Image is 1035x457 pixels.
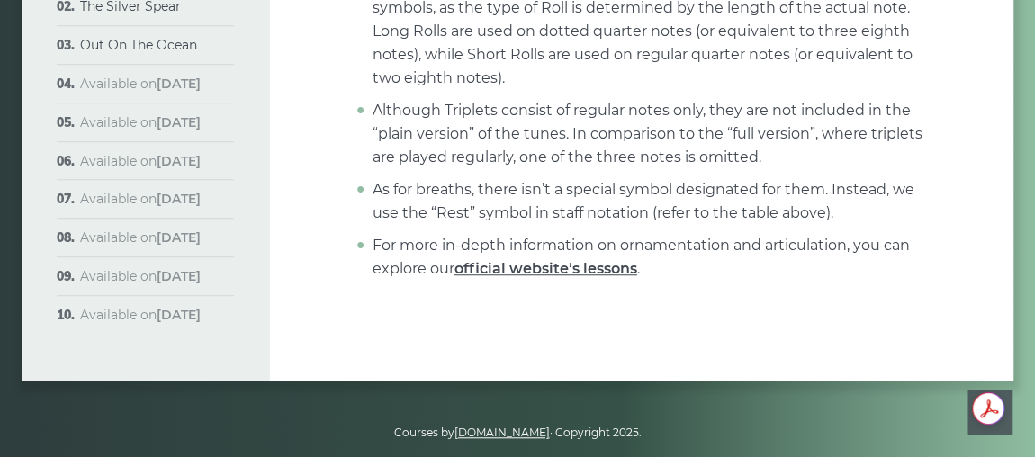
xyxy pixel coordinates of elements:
[80,37,197,53] a: Out On The Ocean
[157,153,201,169] strong: [DATE]
[157,76,201,92] strong: [DATE]
[80,229,201,246] span: Available on
[368,178,929,225] li: As for breaths, there isn’t a special symbol designated for them. Instead, we use the “Rest” symb...
[454,426,550,439] a: [DOMAIN_NAME]
[80,114,201,130] span: Available on
[157,229,201,246] strong: [DATE]
[80,191,201,207] span: Available on
[80,76,201,92] span: Available on
[80,268,201,284] span: Available on
[157,191,201,207] strong: [DATE]
[157,268,201,284] strong: [DATE]
[368,99,929,169] li: Although Triplets consist of regular notes only, they are not included in the “plain version” of ...
[157,114,201,130] strong: [DATE]
[43,424,992,442] p: Courses by · Copyright 2025.
[454,260,637,277] a: official website’s lessons
[368,234,929,281] li: For more in-depth information on ornamentation and articulation, you can explore our .
[80,153,201,169] span: Available on
[80,307,201,323] span: Available on
[157,307,201,323] strong: [DATE]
